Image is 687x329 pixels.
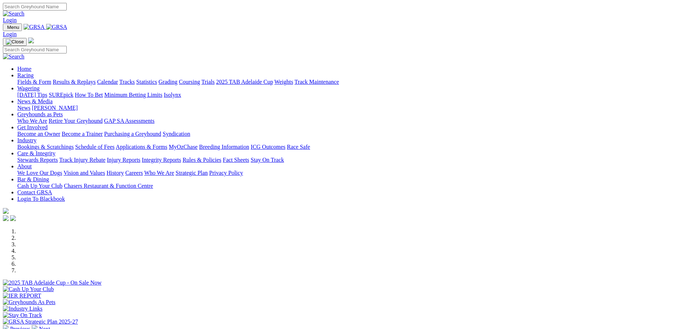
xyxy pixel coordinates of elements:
a: Careers [125,170,143,176]
a: [PERSON_NAME] [32,105,78,111]
input: Search [3,3,67,10]
img: Cash Up Your Club [3,286,54,293]
a: SUREpick [49,92,73,98]
div: Wagering [17,92,684,98]
a: About [17,163,32,169]
a: Applications & Forms [116,144,167,150]
div: Get Involved [17,131,684,137]
a: Isolynx [164,92,181,98]
a: Chasers Restaurant & Function Centre [64,183,153,189]
div: Industry [17,144,684,150]
img: IER REPORT [3,293,41,299]
a: Who We Are [144,170,174,176]
img: Search [3,10,25,17]
a: Trials [201,79,215,85]
a: Wagering [17,85,40,91]
a: Purchasing a Greyhound [104,131,161,137]
button: Toggle navigation [3,23,22,31]
a: Industry [17,137,36,143]
img: Stay On Track [3,312,42,319]
div: Care & Integrity [17,157,684,163]
a: History [106,170,124,176]
img: facebook.svg [3,215,9,221]
div: Greyhounds as Pets [17,118,684,124]
a: Bar & Dining [17,176,49,182]
a: Greyhounds as Pets [17,111,63,117]
img: Search [3,53,25,60]
a: Race Safe [287,144,310,150]
a: Fields & Form [17,79,51,85]
a: Breeding Information [199,144,249,150]
a: Get Involved [17,124,48,130]
a: ICG Outcomes [251,144,285,150]
a: News & Media [17,98,53,104]
a: Bookings & Scratchings [17,144,74,150]
a: Who We Are [17,118,47,124]
a: Injury Reports [107,157,140,163]
a: Calendar [97,79,118,85]
a: Login [3,31,17,37]
a: GAP SA Assessments [104,118,155,124]
img: logo-grsa-white.png [3,208,9,214]
a: Become a Trainer [62,131,103,137]
img: Industry Links [3,306,43,312]
div: About [17,170,684,176]
button: Toggle navigation [3,38,27,46]
a: Schedule of Fees [75,144,114,150]
a: Integrity Reports [142,157,181,163]
a: Tracks [119,79,135,85]
img: 2025 TAB Adelaide Cup - On Sale Now [3,280,102,286]
input: Search [3,46,67,53]
a: Home [17,66,31,72]
a: Vision and Values [63,170,105,176]
a: Stay On Track [251,157,284,163]
div: News & Media [17,105,684,111]
a: Care & Integrity [17,150,56,156]
a: 2025 TAB Adelaide Cup [216,79,273,85]
a: Become an Owner [17,131,60,137]
a: Track Maintenance [295,79,339,85]
a: Racing [17,72,34,78]
img: Greyhounds As Pets [3,299,56,306]
a: Login [3,17,17,23]
a: Strategic Plan [176,170,208,176]
a: Minimum Betting Limits [104,92,162,98]
a: Fact Sheets [223,157,249,163]
span: Menu [7,25,19,30]
a: Weights [274,79,293,85]
a: Track Injury Rebate [59,157,105,163]
div: Bar & Dining [17,183,684,189]
img: GRSA Strategic Plan 2025-27 [3,319,78,325]
a: Results & Replays [53,79,96,85]
img: GRSA [23,24,45,30]
a: News [17,105,30,111]
a: How To Bet [75,92,103,98]
a: Retire Your Greyhound [49,118,103,124]
a: Statistics [136,79,157,85]
img: GRSA [46,24,67,30]
a: Grading [159,79,177,85]
div: Racing [17,79,684,85]
a: Contact GRSA [17,189,52,195]
a: Coursing [179,79,200,85]
a: MyOzChase [169,144,198,150]
a: Cash Up Your Club [17,183,62,189]
a: Stewards Reports [17,157,58,163]
a: Syndication [163,131,190,137]
a: Rules & Policies [182,157,221,163]
a: We Love Our Dogs [17,170,62,176]
img: Close [6,39,24,45]
a: Privacy Policy [209,170,243,176]
a: Login To Blackbook [17,196,65,202]
img: twitter.svg [10,215,16,221]
img: logo-grsa-white.png [28,38,34,43]
a: [DATE] Tips [17,92,47,98]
